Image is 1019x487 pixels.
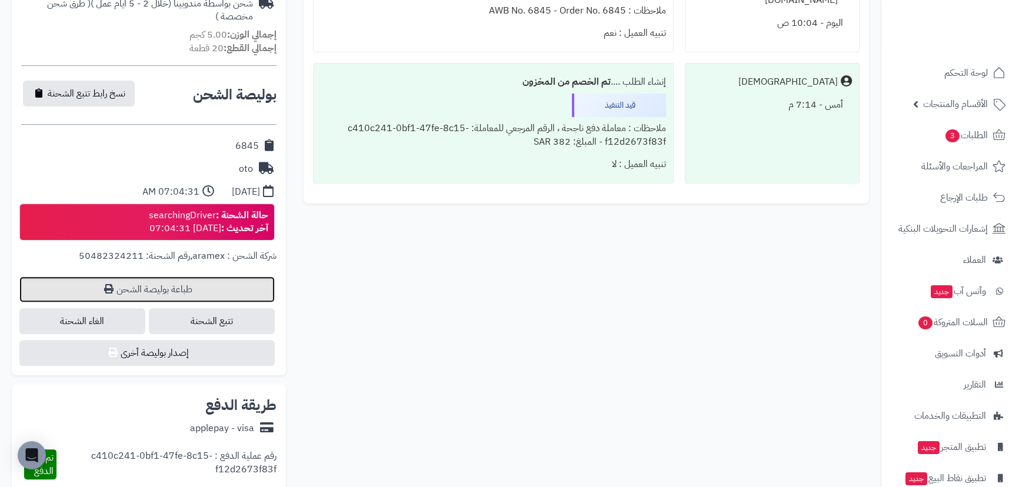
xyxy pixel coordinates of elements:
span: أدوات التسويق [935,345,986,362]
span: تطبيق المتجر [917,439,986,455]
span: جديد [918,441,940,454]
span: التطبيقات والخدمات [914,408,986,424]
h2: طريقة الدفع [205,398,277,412]
small: 20 قطعة [189,41,277,55]
a: وآتس آبجديد [888,277,1012,305]
span: الغاء الشحنة [19,308,145,334]
div: applepay - visa [190,422,254,435]
span: 0 [918,316,933,329]
a: التطبيقات والخدمات [888,402,1012,430]
strong: إجمالي القطع: [224,41,277,55]
span: نسخ رابط تتبع الشحنة [48,86,125,101]
span: إشعارات التحويلات البنكية [898,221,988,237]
strong: آخر تحديث : [221,221,268,235]
span: المراجعات والأسئلة [921,158,988,175]
button: نسخ رابط تتبع الشحنة [23,81,135,106]
div: أمس - 7:14 م [692,94,852,116]
a: الطلبات3 [888,121,1012,149]
div: ملاحظات : معاملة دفع ناجحة ، الرقم المرجعي للمعاملة: c410c241-0bf1-47fe-8c15-f12d2673f83f - المبل... [321,117,666,154]
a: التقارير [888,371,1012,399]
span: السلات المتروكة [917,314,988,331]
a: طلبات الإرجاع [888,184,1012,212]
span: الطلبات [944,127,988,144]
div: [DEMOGRAPHIC_DATA] [738,75,838,89]
div: oto [239,162,253,176]
div: , [21,249,277,276]
span: الأقسام والمنتجات [923,96,988,112]
span: العملاء [963,252,986,268]
span: رقم الشحنة: 50482324211 [79,249,190,263]
span: شركة الشحن : aramex [192,249,277,263]
div: اليوم - 10:04 ص [692,12,852,35]
h2: بوليصة الشحن [193,88,277,102]
a: إشعارات التحويلات البنكية [888,215,1012,243]
div: 6845 [235,139,259,153]
span: وآتس آب [930,283,986,299]
div: رقم عملية الدفع : c410c241-0bf1-47fe-8c15-f12d2673f83f [56,449,276,480]
b: تم الخصم من المخزون [522,75,611,89]
a: لوحة التحكم [888,59,1012,87]
a: تطبيق المتجرجديد [888,433,1012,461]
div: إنشاء الطلب .... [321,71,666,94]
a: المراجعات والأسئلة [888,152,1012,181]
button: إصدار بوليصة أخرى [19,340,275,366]
span: 3 [945,129,960,142]
span: طلبات الإرجاع [940,189,988,206]
div: 07:04:31 AM [142,185,199,199]
a: السلات المتروكة0 [888,308,1012,336]
a: تتبع الشحنة [149,308,275,334]
div: تنبيه العميل : نعم [321,22,666,45]
strong: إجمالي الوزن: [227,28,277,42]
a: طباعة بوليصة الشحن [19,276,275,302]
span: تطبيق نقاط البيع [904,470,986,486]
strong: حالة الشحنة : [216,208,268,222]
a: أدوات التسويق [888,339,1012,368]
span: التقارير [964,376,986,393]
span: جديد [905,472,927,485]
a: العملاء [888,246,1012,274]
div: [DATE] [232,185,260,199]
div: تنبيه العميل : لا [321,153,666,176]
span: جديد [931,285,953,298]
div: searchingDriver [DATE] 07:04:31 [149,209,268,236]
div: قيد التنفيذ [572,94,666,117]
div: Open Intercom Messenger [18,441,46,469]
span: لوحة التحكم [944,65,988,81]
small: 5.00 كجم [189,28,277,42]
